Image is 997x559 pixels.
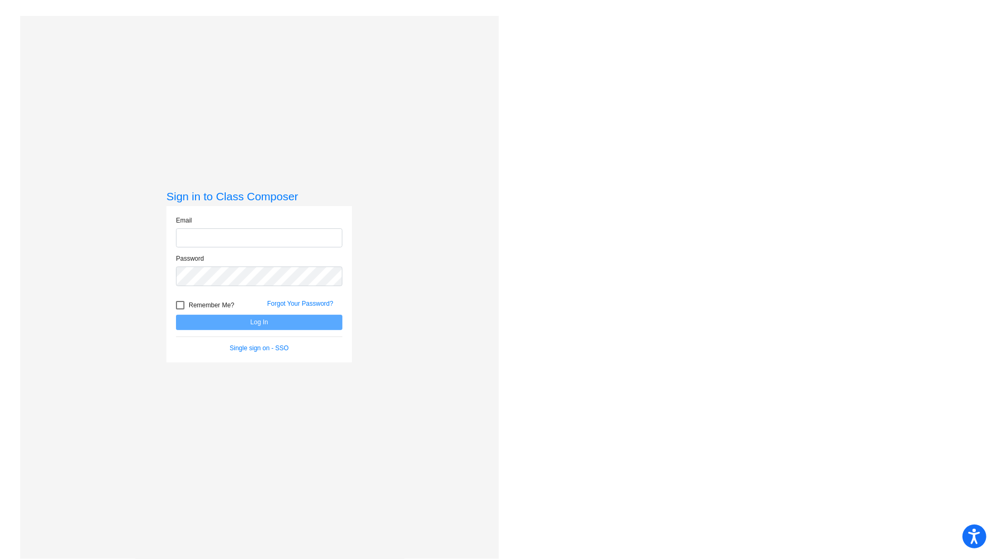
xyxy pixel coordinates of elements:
h3: Sign in to Class Composer [166,190,352,203]
label: Email [176,216,192,225]
span: Remember Me? [189,299,234,312]
a: Forgot Your Password? [267,300,333,307]
button: Log In [176,315,342,330]
a: Single sign on - SSO [230,344,288,352]
label: Password [176,254,204,263]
